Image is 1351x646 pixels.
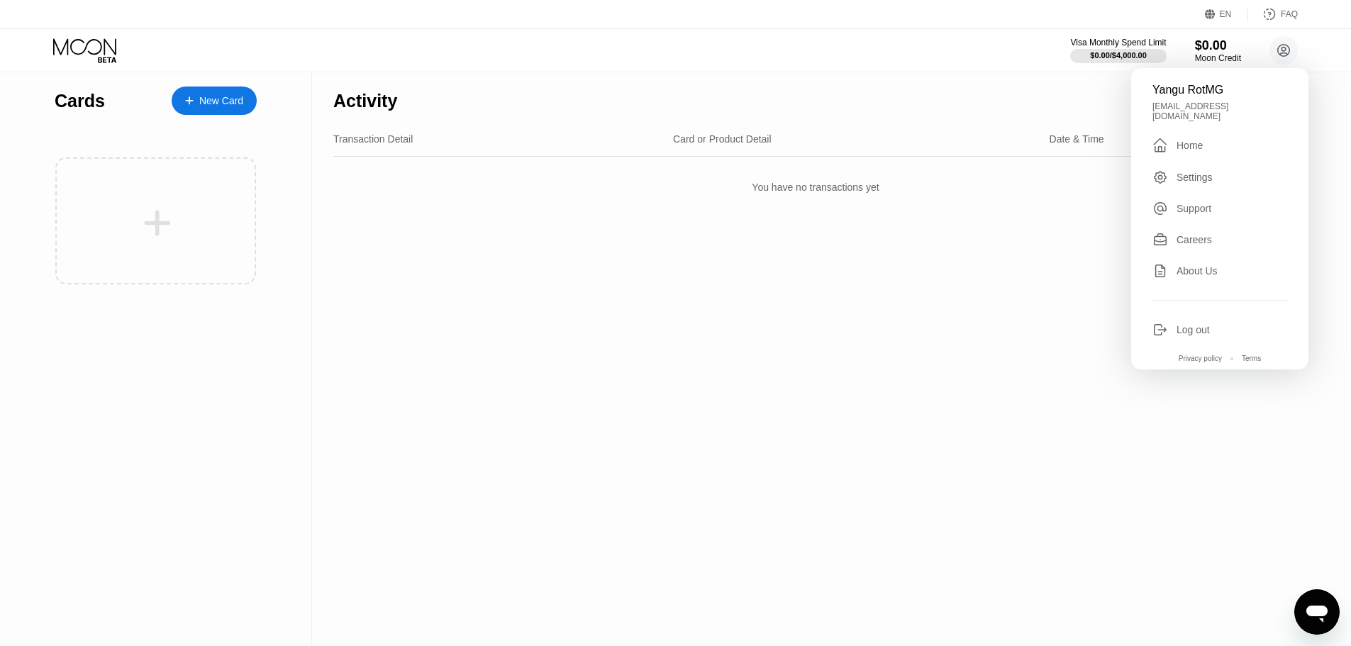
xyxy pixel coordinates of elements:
div: Home [1152,137,1287,154]
div: Careers [1152,232,1287,247]
div: New Card [172,87,257,115]
div: Card or Product Detail [673,133,772,145]
div: Log out [1152,322,1287,338]
div: $0.00 / $4,000.00 [1090,51,1147,60]
div: EN [1205,7,1248,21]
div: Support [1177,203,1211,214]
div: New Card [199,95,243,107]
div: Privacy policy [1179,355,1222,362]
div: About Us [1152,263,1287,279]
div: Settings [1152,169,1287,185]
div:  [1152,137,1168,154]
div: FAQ [1248,7,1298,21]
iframe: Button to launch messaging window [1294,589,1340,635]
div: Support [1152,201,1287,216]
div: Cards [55,91,105,111]
div: Terms [1242,355,1261,362]
div: Transaction Detail [333,133,413,145]
div: $0.00 [1195,38,1241,53]
div: $0.00Moon Credit [1195,38,1241,63]
div: Date & Time [1050,133,1104,145]
div: About Us [1177,265,1218,277]
div: Log out [1177,324,1210,335]
div: Activity [333,91,397,111]
div: You have no transactions yet [333,167,1298,207]
div: [EMAIL_ADDRESS][DOMAIN_NAME] [1152,101,1287,121]
div: FAQ [1281,9,1298,19]
div: Moon Credit [1195,53,1241,63]
div: Home [1177,140,1203,151]
div: EN [1220,9,1232,19]
div: Yangu RotMG [1152,84,1287,96]
div: Visa Monthly Spend Limit$0.00/$4,000.00 [1070,38,1166,63]
div: Visa Monthly Spend Limit [1070,38,1166,48]
div: Careers [1177,234,1212,245]
div: Settings [1177,172,1213,183]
